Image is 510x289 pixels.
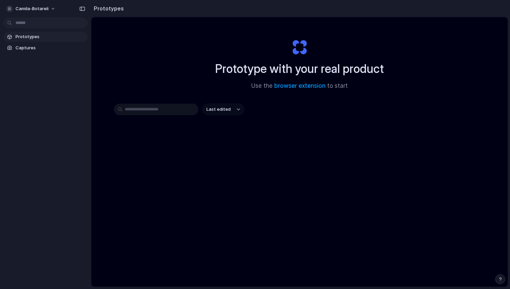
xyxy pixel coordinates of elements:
a: browser extension [274,82,325,89]
h1: Prototype with your real product [215,60,384,78]
span: camila-botareli [16,5,49,12]
button: camila-botareli [3,3,59,14]
span: Captures [16,45,85,51]
span: Last edited [206,106,231,113]
a: Prototypes [3,32,88,42]
a: Captures [3,43,88,53]
h2: Prototypes [91,4,124,12]
span: Use the to start [251,82,348,90]
button: Last edited [202,104,244,115]
span: Prototypes [16,33,85,40]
